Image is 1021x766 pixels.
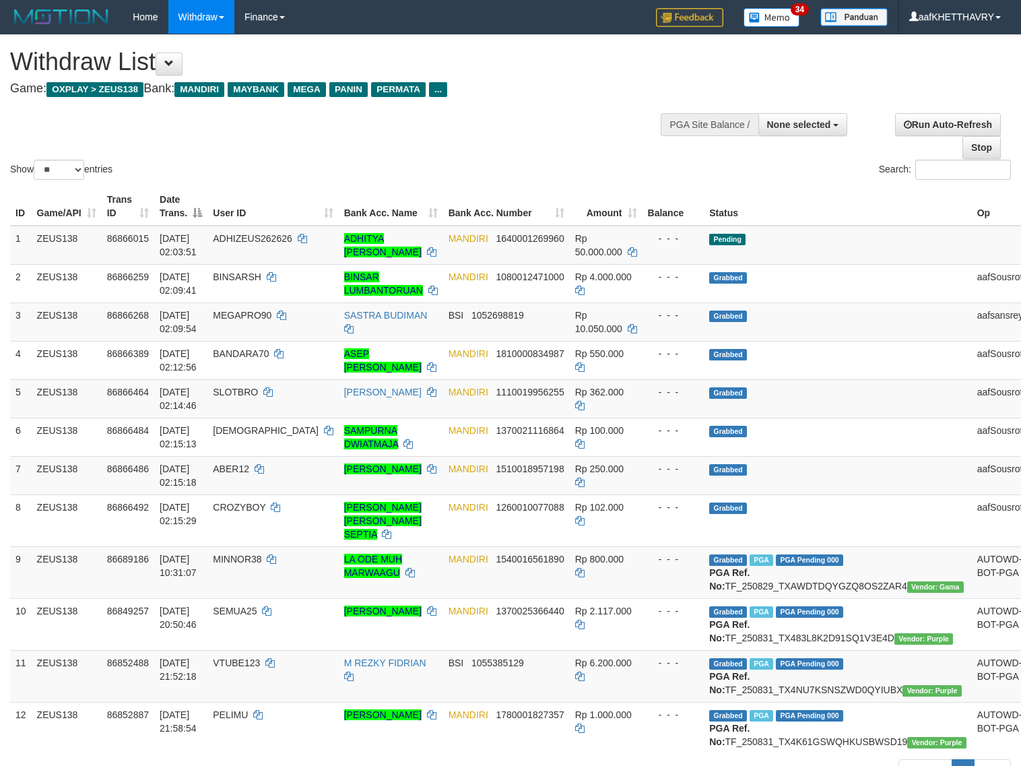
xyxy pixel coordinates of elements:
span: Rp 550.000 [575,348,624,359]
span: PGA Pending [776,658,843,670]
span: 86866486 [107,464,149,474]
td: 1 [10,226,32,265]
th: Status [704,187,971,226]
span: PGA Pending [776,554,843,566]
span: [DEMOGRAPHIC_DATA] [213,425,319,436]
div: PGA Site Balance / [661,113,758,136]
div: - - - [648,708,699,722]
span: [DATE] 02:03:51 [160,233,197,257]
img: panduan.png [820,8,888,26]
span: Copy 1260010077088 to clipboard [496,502,564,513]
span: 86852887 [107,709,149,720]
div: - - - [648,552,699,566]
span: Rp 50.000.000 [575,233,622,257]
span: 86689186 [107,554,149,565]
span: SLOTBRO [213,387,258,397]
span: Grabbed [709,349,747,360]
label: Search: [879,160,1011,180]
span: [DATE] 02:14:46 [160,387,197,411]
span: [DATE] 20:50:46 [160,606,197,630]
span: Pending [709,234,746,245]
div: - - - [648,656,699,670]
td: ZEUS138 [32,341,102,379]
span: Rp 1.000.000 [575,709,632,720]
td: 8 [10,494,32,546]
span: Grabbed [709,503,747,514]
a: Stop [962,136,1001,159]
a: [PERSON_NAME] [344,387,422,397]
span: ... [429,82,447,97]
span: MANDIRI [174,82,224,97]
div: - - - [648,270,699,284]
span: Copy 1640001269960 to clipboard [496,233,564,244]
span: Marked by aafsolysreylen [750,710,773,722]
img: MOTION_logo.png [10,7,112,27]
span: Grabbed [709,426,747,437]
td: 5 [10,379,32,418]
td: ZEUS138 [32,302,102,341]
div: - - - [648,347,699,360]
span: MANDIRI [449,606,488,616]
span: VTUBE123 [213,658,260,668]
div: - - - [648,462,699,476]
td: TF_250831_TX4NU7KSNSZWD0QYIUBX [704,650,971,702]
td: 11 [10,650,32,702]
span: [DATE] 10:31:07 [160,554,197,578]
span: 86866464 [107,387,149,397]
span: Copy 1370021116864 to clipboard [496,425,564,436]
span: 34 [791,3,809,15]
span: Vendor URL: https://trx4.1velocity.biz [902,685,961,697]
a: SASTRA BUDIMAN [344,310,428,321]
a: ADHITYA [PERSON_NAME] [344,233,422,257]
td: 12 [10,702,32,754]
a: Run Auto-Refresh [895,113,1001,136]
span: Grabbed [709,658,747,670]
span: Copy 1780001827357 to clipboard [496,709,564,720]
span: [DATE] 02:09:54 [160,310,197,334]
th: User ID: activate to sort column ascending [207,187,338,226]
div: - - - [648,424,699,437]
span: Rp 362.000 [575,387,624,397]
span: MANDIRI [449,554,488,565]
td: ZEUS138 [32,418,102,456]
h1: Withdraw List [10,49,667,75]
td: 6 [10,418,32,456]
span: Copy 1080012471000 to clipboard [496,272,564,282]
span: [DATE] 02:15:13 [160,425,197,449]
span: SEMUA25 [213,606,257,616]
b: PGA Ref. No: [709,723,750,747]
span: Grabbed [709,272,747,284]
span: Copy 1510018957198 to clipboard [496,464,564,474]
td: TF_250829_TXAWDTDQYGZQ8OS2ZAR4 [704,546,971,598]
span: Grabbed [709,311,747,322]
td: ZEUS138 [32,379,102,418]
span: PELIMU [213,709,248,720]
b: PGA Ref. No: [709,567,750,592]
span: MANDIRI [449,425,488,436]
span: MEGAPRO90 [213,310,271,321]
b: PGA Ref. No: [709,619,750,643]
span: Grabbed [709,554,747,566]
td: ZEUS138 [32,702,102,754]
td: TF_250831_TX483L8K2D91SQ1V3E4D [704,598,971,650]
div: - - - [648,501,699,514]
span: Rp 4.000.000 [575,272,632,282]
td: ZEUS138 [32,226,102,265]
span: [DATE] 02:09:41 [160,272,197,296]
span: Rp 2.117.000 [575,606,632,616]
a: [PERSON_NAME] [344,606,422,616]
th: Amount: activate to sort column ascending [570,187,643,226]
span: Grabbed [709,387,747,399]
span: 86866015 [107,233,149,244]
span: CROZYBOY [213,502,265,513]
td: 4 [10,341,32,379]
span: BANDARA70 [213,348,269,359]
td: 9 [10,546,32,598]
th: ID [10,187,32,226]
span: PGA Pending [776,606,843,618]
th: Bank Acc. Name: activate to sort column ascending [339,187,443,226]
span: Vendor URL: https://trx4.1velocity.biz [907,737,966,748]
td: ZEUS138 [32,264,102,302]
span: [DATE] 02:12:56 [160,348,197,373]
span: MEGA [288,82,326,97]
